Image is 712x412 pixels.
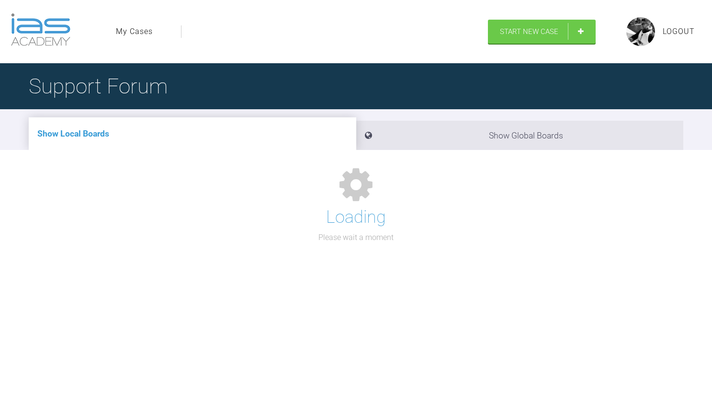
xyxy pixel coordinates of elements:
a: My Cases [116,25,153,38]
h1: Loading [326,204,386,231]
img: profile.png [626,17,655,46]
h1: Support Forum [29,69,168,103]
li: Show Global Boards [356,121,684,150]
p: Please wait a moment [318,231,394,244]
a: Logout [663,25,695,38]
img: logo-light.3e3ef733.png [11,13,70,46]
span: Start New Case [500,27,558,36]
a: Start New Case [488,20,596,44]
li: Show Local Boards [29,117,356,150]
